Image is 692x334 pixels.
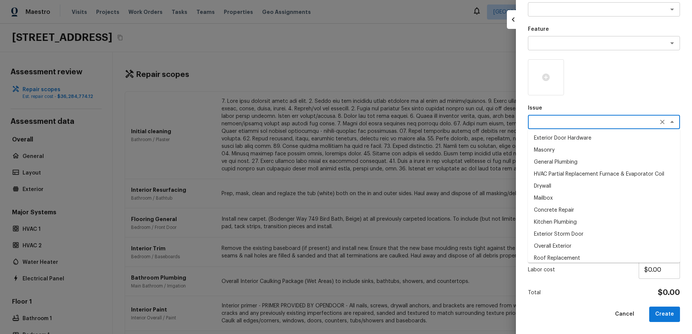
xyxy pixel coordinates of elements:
[528,252,680,264] li: Roof Replacement
[667,38,677,48] button: Open
[528,180,680,192] li: Drywall
[657,117,668,127] button: Clear
[528,289,541,296] p: Total
[528,132,680,144] li: Exterior Door Hardware
[667,117,677,127] button: Close
[528,192,680,204] li: Mailbox
[528,104,680,112] p: Issue
[528,240,680,252] li: Overall Exterior
[528,144,680,156] li: Masonry
[667,4,677,15] button: Open
[528,156,680,168] li: General Plumbing
[528,26,680,33] p: Feature
[528,216,680,228] li: Kitchen Plumbing
[649,307,680,322] button: Create
[528,204,680,216] li: Concrete Repair
[658,288,680,298] h4: $0.00
[528,168,680,180] li: HVAC Partial Replacement Furnace & Evaporator Coil
[528,228,680,240] li: Exterior Storm Door
[528,266,639,274] p: Labor cost
[609,307,640,322] button: Cancel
